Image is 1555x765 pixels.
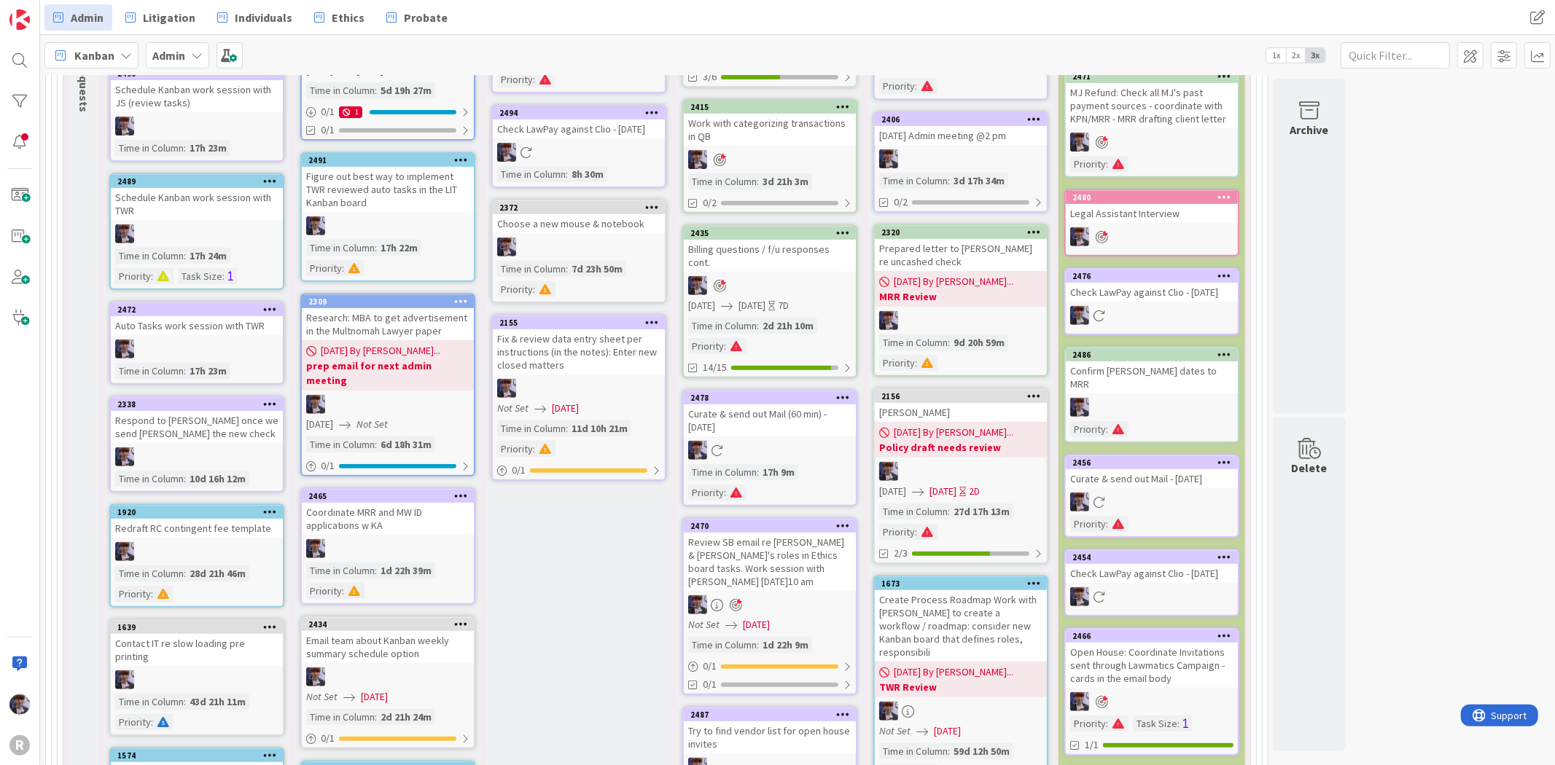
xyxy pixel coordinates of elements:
[879,78,915,94] div: Priority
[915,524,917,540] span: :
[115,542,134,561] img: ML
[178,268,222,284] div: Task Size
[306,82,375,98] div: Time in Column
[875,403,1047,422] div: [PERSON_NAME]
[111,447,283,466] div: ML
[1066,270,1238,283] div: 2476
[533,281,535,297] span: :
[1066,191,1238,204] div: 2480
[184,363,186,379] span: :
[111,340,283,358] div: ML
[375,82,377,98] span: :
[875,113,1047,145] div: 2406[DATE] Admin meeting @2 pm
[375,240,377,256] span: :
[875,390,1047,422] div: 2156[PERSON_NAME]
[115,224,134,243] img: ML
[684,114,856,146] div: Work with categorizing transactions in QB
[44,4,112,31] a: Admin
[302,490,474,535] div: 2465Coordinate MRR and MW ID applications w KA
[493,316,665,374] div: 2155Fix & review data entry sheet per instructions (in the notes): Enter new closed matters
[875,149,1047,168] div: ML
[111,506,283,538] div: 1920Redraft RC contingent fee template
[151,268,153,284] span: :
[1070,133,1089,152] img: ML
[684,391,856,436] div: 2478Curate & send out Mail (60 min) - [DATE]
[724,338,726,354] span: :
[1066,227,1238,246] div: ML
[566,261,568,277] span: :
[302,295,474,340] div: 2309Research: MBA to get advertisement in the Multnomah Lawyer paper
[109,504,284,608] a: 1920Redraft RC contingent fee templateMLTime in Column:28d 21h 46mPriority:
[684,276,856,295] div: ML
[497,281,533,297] div: Priority
[1066,398,1238,417] div: ML
[491,315,666,481] a: 2155Fix & review data entry sheet per instructions (in the notes): Enter new closed mattersMLNot ...
[375,562,377,578] span: :
[302,216,474,235] div: ML
[1106,156,1108,172] span: :
[1066,191,1238,223] div: 2480Legal Assistant Interview
[499,203,665,213] div: 2372
[115,447,134,466] img: ML
[566,166,568,182] span: :
[682,518,857,695] a: 2470Review SB email re [PERSON_NAME] & [PERSON_NAME]'s roles in Ethics board tasks. Work session ...
[688,173,757,189] div: Time in Column
[222,268,225,284] span: :
[109,66,284,162] a: 2490Schedule Kanban work session with JS (review tasks)MLTime in Column:17h 23m
[306,358,469,388] b: prep email for next admin meeting
[1070,587,1089,606] img: ML
[894,546,908,561] span: 2/3
[306,240,375,256] div: Time in Column
[948,503,950,519] span: :
[321,104,335,119] span: 0 / 1
[1064,455,1239,538] a: 2456Curate & send out Mail - [DATE]MLPriority:
[497,420,566,436] div: Time in Column
[684,441,856,460] div: ML
[688,338,724,354] div: Priority
[512,463,526,478] span: 0 / 1
[321,122,335,138] span: 0/1
[552,401,579,416] span: [DATE]
[493,316,665,329] div: 2155
[493,379,665,398] div: ML
[948,334,950,350] span: :
[321,343,440,358] span: [DATE] By [PERSON_NAME]...
[1066,348,1238,393] div: 2486Confirm [PERSON_NAME] dates to MRR
[1066,456,1238,469] div: 2456
[111,506,283,519] div: 1920
[1066,133,1238,152] div: ML
[308,297,474,307] div: 2309
[497,379,516,398] img: ML
[879,149,898,168] img: ML
[1070,306,1089,325] img: ML
[306,260,342,276] div: Priority
[109,302,284,385] a: 2472Auto Tasks work session with TWRMLTime in Column:17h 23m
[497,441,533,457] div: Priority
[1070,398,1089,417] img: ML
[493,106,665,138] div: 2494Check LawPay against Clio - [DATE]
[493,329,665,374] div: Fix & review data entry sheet per instructions (in the notes): Enter new closed matters
[950,173,1008,189] div: 3d 17h 34m
[1066,361,1238,393] div: Confirm [PERSON_NAME] dates to MRR
[115,248,184,264] div: Time in Column
[873,388,1048,564] a: 2156[PERSON_NAME][DATE] By [PERSON_NAME]...Policy draft needs reviewML[DATE][DATE]2DTime in Colum...
[321,458,335,474] span: 0 / 1
[950,334,1008,350] div: 9d 20h 59m
[875,226,1047,239] div: 2320
[115,340,134,358] img: ML
[305,4,373,31] a: Ethics
[724,484,726,501] span: :
[208,4,301,31] a: Individuals
[117,507,283,517] div: 1920
[117,176,283,187] div: 2489
[688,276,707,295] img: ML
[1341,42,1450,68] input: Quick Filter...
[568,261,626,277] div: 7d 23h 50m
[690,521,856,531] div: 2470
[497,401,529,415] i: Not Set
[378,4,456,31] a: Probate
[684,404,856,436] div: Curate & send out Mail (60 min) - [DATE]
[759,173,812,189] div: 3d 21h 3m
[703,360,727,375] span: 14/15
[879,503,948,519] div: Time in Column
